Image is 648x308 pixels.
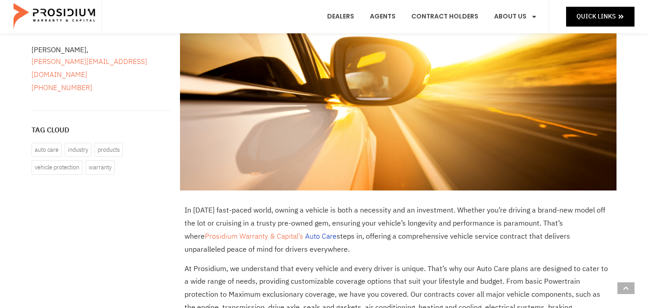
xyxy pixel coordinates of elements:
[31,82,92,93] a: [PHONE_NUMBER]
[31,160,82,174] a: vehicle protection
[65,143,91,157] a: Industry
[180,30,616,190] img: auto care, vehicle, protection
[566,7,634,26] a: Quick Links
[31,45,171,94] div: [PERSON_NAME],
[305,231,337,242] a: Auto Care
[205,231,303,242] a: Prosidium Warranty & Capital’s
[31,143,62,157] a: auto care
[85,160,115,174] a: Warranty
[31,56,147,80] a: [PERSON_NAME][EMAIL_ADDRESS][DOMAIN_NAME]
[31,127,171,134] h4: Tag Cloud
[94,143,123,157] a: products
[576,11,616,22] span: Quick Links
[184,205,605,254] strong: In [DATE] fast-paced world, owning a vehicle is both a necessity and an investment. Whether you’r...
